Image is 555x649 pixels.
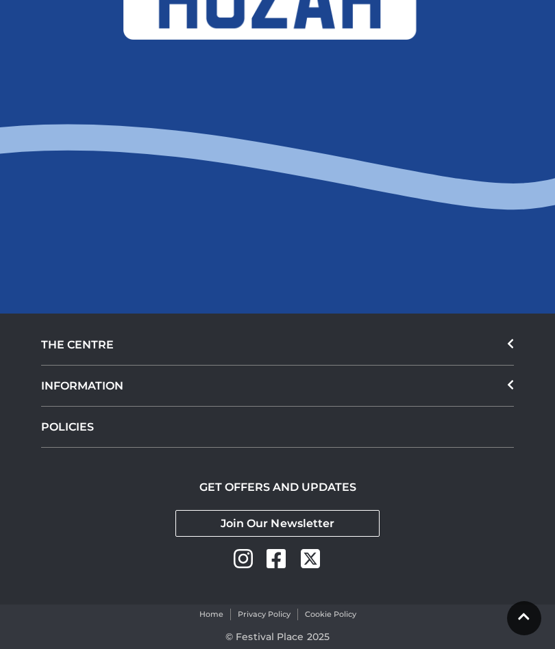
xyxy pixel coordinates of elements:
[199,481,356,494] h2: GET OFFERS AND UPDATES
[225,628,330,645] p: © Festival Place 2025
[41,324,514,366] div: THE CENTRE
[175,510,380,537] a: Join Our Newsletter
[199,609,223,620] a: Home
[238,609,291,620] a: Privacy Policy
[41,366,514,407] div: INFORMATION
[305,609,356,620] a: Cookie Policy
[41,407,514,448] a: POLICIES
